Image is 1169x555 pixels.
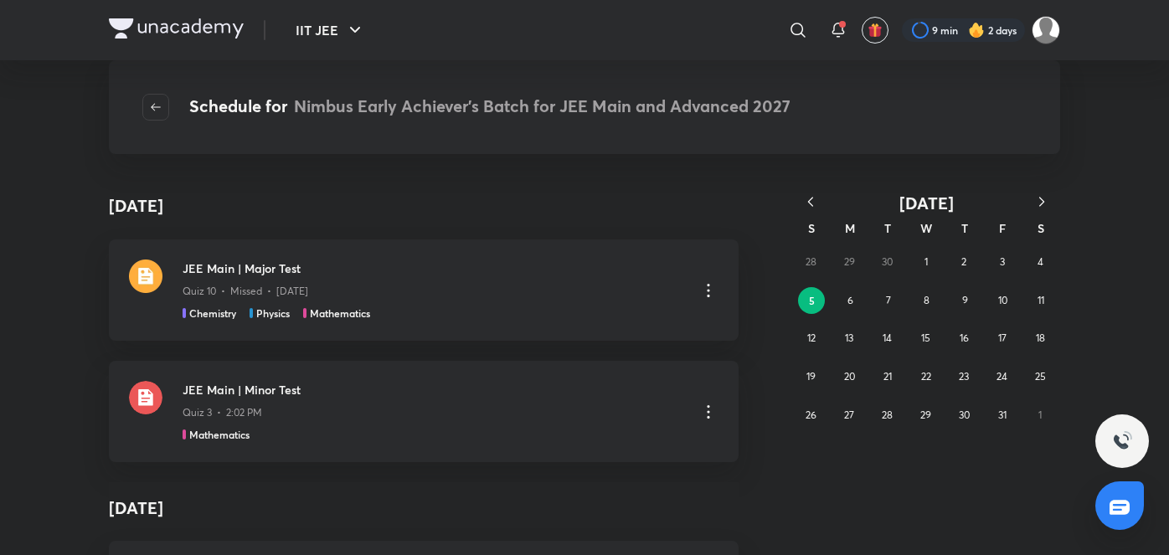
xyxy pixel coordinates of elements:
[998,331,1007,344] abbr: October 17, 2025
[883,370,892,383] abbr: October 21, 2025
[884,220,891,236] abbr: Tuesday
[109,361,739,462] a: quizJEE Main | Minor TestQuiz 3 • 2:02 PMMathematics
[989,325,1016,352] button: October 17, 2025
[1000,255,1005,268] abbr: October 3, 2025
[836,402,863,429] button: October 27, 2025
[310,306,370,321] h5: Mathematics
[999,220,1006,236] abbr: Friday
[1032,16,1060,44] img: SUBHRANGSU DAS
[924,294,930,306] abbr: October 8, 2025
[968,22,985,39] img: streak
[109,193,163,218] h4: [DATE]
[959,409,970,421] abbr: October 30, 2025
[836,363,863,390] button: October 20, 2025
[920,220,932,236] abbr: Wednesday
[109,482,739,534] h4: [DATE]
[189,306,236,321] h5: Chemistry
[798,402,825,429] button: October 26, 2025
[996,370,1007,383] abbr: October 24, 2025
[1035,370,1046,383] abbr: October 25, 2025
[286,13,375,47] button: IIT JEE
[1038,294,1044,306] abbr: October 11, 2025
[129,381,162,414] img: quiz
[837,287,863,314] button: October 6, 2025
[844,409,854,421] abbr: October 27, 2025
[990,287,1017,314] button: October 10, 2025
[1038,220,1044,236] abbr: Saturday
[862,17,888,44] button: avatar
[959,370,969,383] abbr: October 23, 2025
[920,409,931,421] abbr: October 29, 2025
[189,94,790,121] h4: Schedule for
[129,260,162,293] img: quiz
[913,249,940,275] button: October 1, 2025
[1112,431,1132,451] img: ttu
[183,284,308,299] p: Quiz 10 • Missed • [DATE]
[845,331,853,344] abbr: October 13, 2025
[950,325,977,352] button: October 16, 2025
[256,306,290,321] h5: Physics
[845,220,855,236] abbr: Monday
[989,249,1016,275] button: October 3, 2025
[807,331,816,344] abbr: October 12, 2025
[998,294,1007,306] abbr: October 10, 2025
[951,287,978,314] button: October 9, 2025
[961,255,966,268] abbr: October 2, 2025
[798,363,825,390] button: October 19, 2025
[798,325,825,352] button: October 12, 2025
[875,287,902,314] button: October 7, 2025
[874,363,901,390] button: October 21, 2025
[950,363,977,390] button: October 23, 2025
[1027,325,1053,352] button: October 18, 2025
[109,18,244,43] a: Company Logo
[924,255,928,268] abbr: October 1, 2025
[806,409,816,421] abbr: October 26, 2025
[913,363,940,390] button: October 22, 2025
[960,331,969,344] abbr: October 16, 2025
[294,95,790,117] span: Nimbus Early Achiever’s Batch for JEE Main and Advanced 2027
[921,331,930,344] abbr: October 15, 2025
[913,287,940,314] button: October 8, 2025
[913,325,940,352] button: October 15, 2025
[883,331,892,344] abbr: October 14, 2025
[913,402,940,429] button: October 29, 2025
[998,409,1007,421] abbr: October 31, 2025
[989,402,1016,429] button: October 31, 2025
[189,427,250,442] h5: Mathematics
[808,220,815,236] abbr: Sunday
[1036,331,1045,344] abbr: October 18, 2025
[1027,363,1053,390] button: October 25, 2025
[836,325,863,352] button: October 13, 2025
[868,23,883,38] img: avatar
[950,402,977,429] button: October 30, 2025
[183,260,685,277] h3: JEE Main | Major Test
[844,370,855,383] abbr: October 20, 2025
[874,325,901,352] button: October 14, 2025
[886,294,891,306] abbr: October 7, 2025
[809,294,815,307] abbr: October 5, 2025
[847,294,853,306] abbr: October 6, 2025
[962,294,968,306] abbr: October 9, 2025
[806,370,816,383] abbr: October 19, 2025
[829,193,1023,213] button: [DATE]
[1038,255,1043,268] abbr: October 4, 2025
[874,402,901,429] button: October 28, 2025
[921,370,931,383] abbr: October 22, 2025
[1027,287,1054,314] button: October 11, 2025
[899,192,954,214] span: [DATE]
[183,381,685,398] h3: JEE Main | Minor Test
[989,363,1016,390] button: October 24, 2025
[109,239,739,341] a: quizJEE Main | Major TestQuiz 10 • Missed • [DATE]ChemistryPhysicsMathematics
[1027,249,1053,275] button: October 4, 2025
[950,249,977,275] button: October 2, 2025
[961,220,968,236] abbr: Thursday
[109,18,244,39] img: Company Logo
[798,287,825,314] button: October 5, 2025
[882,409,893,421] abbr: October 28, 2025
[183,405,262,420] p: Quiz 3 • 2:02 PM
